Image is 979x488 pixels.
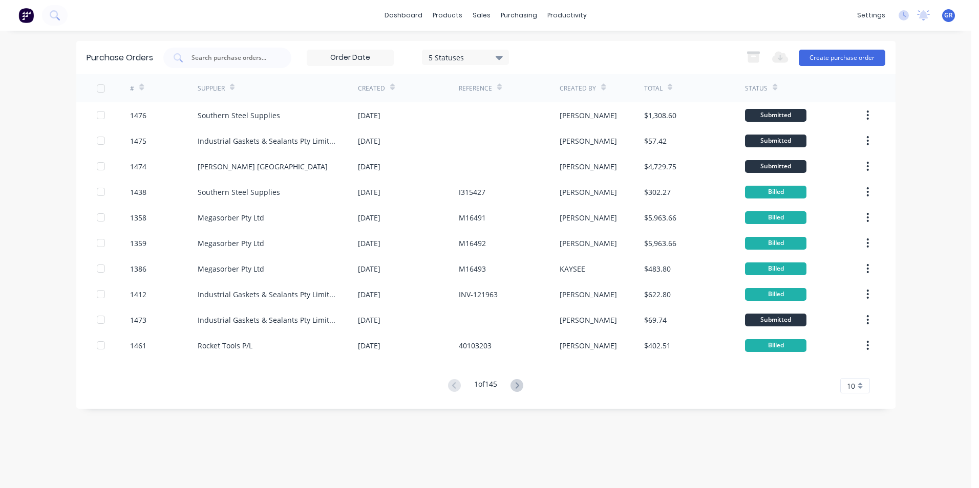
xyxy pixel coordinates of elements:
div: Billed [745,262,806,275]
div: [PERSON_NAME] [560,110,617,121]
a: dashboard [379,8,428,23]
div: 1461 [130,340,146,351]
div: [DATE] [358,238,380,249]
div: I315427 [459,187,485,197]
div: [PERSON_NAME] [560,340,617,351]
div: [PERSON_NAME] [GEOGRAPHIC_DATA] [198,161,328,172]
div: $5,963.66 [644,238,676,249]
div: 1359 [130,238,146,249]
div: INV-121963 [459,289,498,300]
div: M16493 [459,263,486,274]
div: $402.51 [644,340,671,351]
div: [PERSON_NAME] [560,212,617,223]
span: GR [944,11,953,20]
div: [PERSON_NAME] [560,187,617,197]
div: settings [852,8,890,23]
div: Industrial Gaskets & Sealants Pty Limited [198,315,337,325]
div: Southern Steel Supplies [198,110,280,121]
div: Southern Steel Supplies [198,187,280,197]
div: Submitted [745,135,806,147]
div: $622.80 [644,289,671,300]
div: [DATE] [358,212,380,223]
div: 1386 [130,263,146,274]
img: Factory [18,8,34,23]
div: 1473 [130,315,146,325]
div: $4,729.75 [644,161,676,172]
div: Supplier [198,84,225,93]
div: Billed [745,339,806,352]
button: Create purchase order [799,50,885,66]
div: 5 Statuses [429,52,502,62]
div: Industrial Gaskets & Sealants Pty Limited [198,136,337,146]
div: Created [358,84,385,93]
div: Megasorber Pty Ltd [198,212,264,223]
div: $69.74 [644,315,667,325]
div: Industrial Gaskets & Sealants Pty Limited [198,289,337,300]
div: [DATE] [358,136,380,146]
div: [PERSON_NAME] [560,315,617,325]
input: Search purchase orders... [190,53,275,63]
div: [DATE] [358,187,380,197]
div: purchasing [496,8,542,23]
div: 1476 [130,110,146,121]
div: Billed [745,237,806,250]
div: [DATE] [358,315,380,325]
div: [DATE] [358,161,380,172]
div: Billed [745,288,806,301]
div: Submitted [745,109,806,122]
div: 40103203 [459,340,492,351]
div: productivity [542,8,592,23]
div: KAYSEE [560,263,585,274]
div: # [130,84,134,93]
div: $5,963.66 [644,212,676,223]
div: M16492 [459,238,486,249]
div: $1,308.60 [644,110,676,121]
div: [DATE] [358,110,380,121]
div: 1358 [130,212,146,223]
div: Status [745,84,768,93]
div: [DATE] [358,340,380,351]
div: 1438 [130,187,146,197]
div: 1 of 145 [474,379,497,393]
span: 10 [847,381,855,391]
div: 1475 [130,136,146,146]
div: [PERSON_NAME] [560,161,617,172]
div: Submitted [745,160,806,173]
div: 1474 [130,161,146,172]
div: products [428,8,467,23]
div: 1412 [130,289,146,300]
div: [DATE] [358,263,380,274]
div: [PERSON_NAME] [560,136,617,146]
div: Total [644,84,663,93]
div: Reference [459,84,492,93]
div: Megasorber Pty Ltd [198,263,264,274]
div: M16491 [459,212,486,223]
div: Megasorber Pty Ltd [198,238,264,249]
div: [PERSON_NAME] [560,238,617,249]
div: Rocket Tools P/L [198,340,252,351]
div: [PERSON_NAME] [560,289,617,300]
div: Billed [745,186,806,198]
div: sales [467,8,496,23]
div: Submitted [745,314,806,326]
div: $302.27 [644,187,671,197]
div: Created By [560,84,596,93]
input: Order Date [307,50,393,65]
div: [DATE] [358,289,380,300]
div: Purchase Orders [87,52,153,64]
div: Billed [745,211,806,224]
div: $483.80 [644,263,671,274]
div: $57.42 [644,136,667,146]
